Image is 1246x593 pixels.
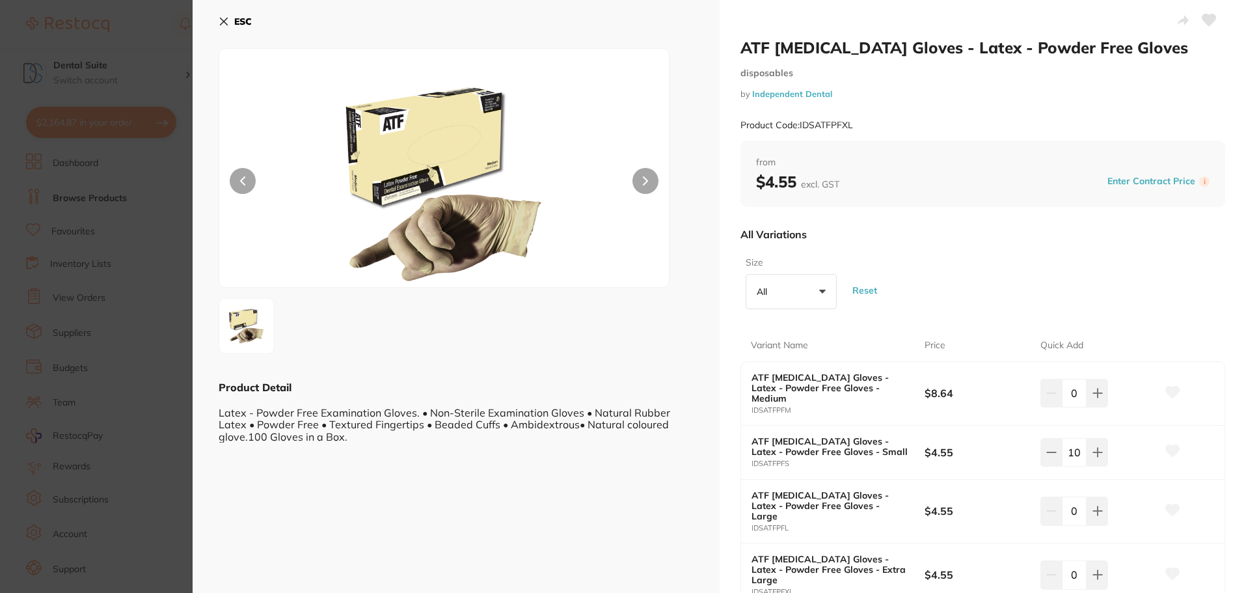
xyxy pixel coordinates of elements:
span: from [756,156,1210,169]
p: All [757,286,772,297]
b: ESC [234,16,252,27]
b: $4.55 [756,172,839,191]
p: Quick Add [1040,339,1083,352]
button: All [746,274,837,309]
div: Latex - Powder Free Examination Gloves. • Non-Sterile Examination Gloves • Natural Rubber Latex •... [219,394,694,443]
small: IDSATFPFL [752,524,925,532]
a: Independent Dental [752,89,832,99]
b: $4.55 [925,504,1029,518]
p: Variant Name [751,339,808,352]
small: IDSATFPFS [752,460,925,468]
span: excl. GST [801,178,839,190]
p: All Variations [740,228,807,241]
label: Size [746,256,833,269]
small: disposables [740,68,1226,79]
b: Product Detail [219,381,291,394]
button: ESC [219,10,252,33]
label: i [1199,176,1210,187]
b: $4.55 [925,568,1029,582]
b: $8.64 [925,386,1029,400]
img: MyZ3aWR0aD0xOTIw [309,81,579,287]
h2: ATF [MEDICAL_DATA] Gloves - Latex - Powder Free Gloves [740,38,1226,57]
b: ATF [MEDICAL_DATA] Gloves - Latex - Powder Free Gloves - Large [752,490,908,521]
small: by [740,89,1226,99]
img: MyZ3aWR0aD0xOTIw [223,303,270,350]
button: Enter Contract Price [1104,175,1199,187]
b: ATF [MEDICAL_DATA] Gloves - Latex - Powder Free Gloves - Small [752,436,908,457]
button: Reset [848,267,881,314]
small: IDSATFPFM [752,406,925,415]
b: ATF [MEDICAL_DATA] Gloves - Latex - Powder Free Gloves - Medium [752,372,908,404]
p: Price [925,339,945,352]
b: ATF [MEDICAL_DATA] Gloves - Latex - Powder Free Gloves - Extra Large [752,554,908,585]
small: Product Code: IDSATFPFXL [740,120,853,131]
b: $4.55 [925,445,1029,460]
